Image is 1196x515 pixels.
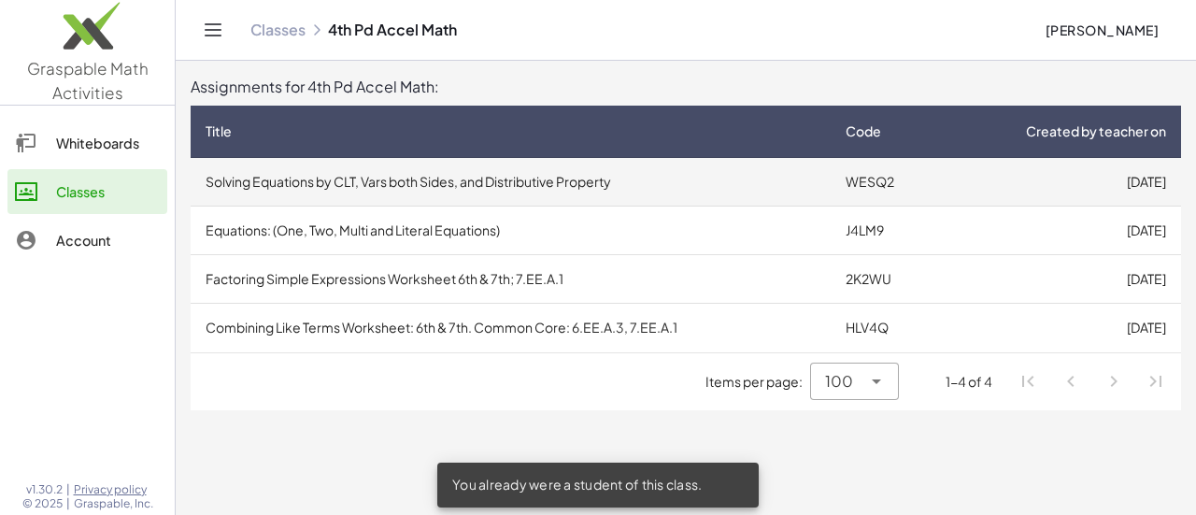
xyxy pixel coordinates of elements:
td: [DATE] [939,207,1181,255]
td: [DATE] [939,255,1181,304]
div: You already were a student of this class. [437,463,759,508]
span: Graspable Math Activities [27,58,149,103]
button: Toggle navigation [198,15,228,45]
div: 1-4 of 4 [946,372,992,392]
div: Whiteboards [56,132,160,154]
td: Factoring Simple Expressions Worksheet 6th & 7th; 7.EE.A.1 [191,255,831,304]
a: Whiteboards [7,121,167,165]
td: 2K2WU [831,255,939,304]
span: v1.30.2 [26,482,63,497]
td: [DATE] [939,304,1181,352]
td: J4LM9 [831,207,939,255]
span: 100 [825,370,853,393]
td: WESQ2 [831,158,939,207]
span: | [66,482,70,497]
a: Classes [7,169,167,214]
td: [DATE] [939,158,1181,207]
span: Items per page: [705,372,810,392]
span: Graspable, Inc. [74,496,153,511]
td: HLV4Q [831,304,939,352]
span: Title [206,122,232,141]
td: Solving Equations by CLT, Vars both Sides, and Distributive Property [191,158,831,207]
span: Created by teacher on [1026,122,1166,141]
div: Classes [56,180,160,203]
a: Privacy policy [74,482,153,497]
span: © 2025 [22,496,63,511]
span: [PERSON_NAME] [1045,21,1159,38]
div: Assignments for 4th Pd Accel Math: [191,76,1181,98]
nav: Pagination Navigation [1007,361,1177,404]
td: Equations: (One, Two, Multi and Literal Equations) [191,207,831,255]
a: Classes [250,21,306,39]
span: | [66,496,70,511]
button: [PERSON_NAME] [1030,13,1174,47]
span: Code [846,122,881,141]
div: Account [56,229,160,251]
a: Account [7,218,167,263]
td: Combining Like Terms Worksheet: 6th & 7th. Common Core: 6.EE.A.3, 7.EE.A.1 [191,304,831,352]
